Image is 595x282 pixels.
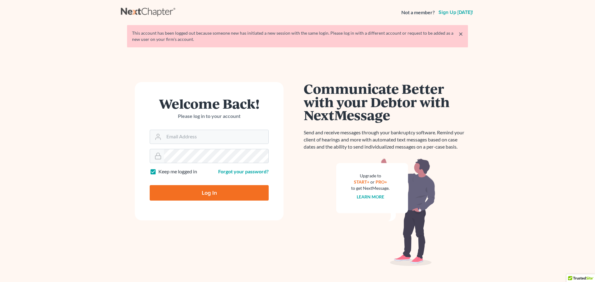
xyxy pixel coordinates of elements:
[357,194,384,199] a: Learn more
[351,185,390,191] div: to get NextMessage.
[150,97,269,110] h1: Welcome Back!
[336,158,435,266] img: nextmessage_bg-59042aed3d76b12b5cd301f8e5b87938c9018125f34e5fa2b7a6b67550977c72.svg
[401,9,435,16] strong: Not a member?
[459,30,463,37] a: ×
[132,30,463,42] div: This account has been logged out because someone new has initiated a new session with the same lo...
[437,10,474,15] a: Sign up [DATE]!
[150,113,269,120] p: Please log in to your account
[218,168,269,174] a: Forgot your password?
[150,185,269,201] input: Log In
[304,82,468,122] h1: Communicate Better with your Debtor with NextMessage
[351,173,390,179] div: Upgrade to
[370,179,375,184] span: or
[158,168,197,175] label: Keep me logged in
[164,130,268,144] input: Email Address
[376,179,387,184] a: PRO+
[304,129,468,150] p: Send and receive messages through your bankruptcy software. Remind your client of hearings and mo...
[354,179,369,184] a: START+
